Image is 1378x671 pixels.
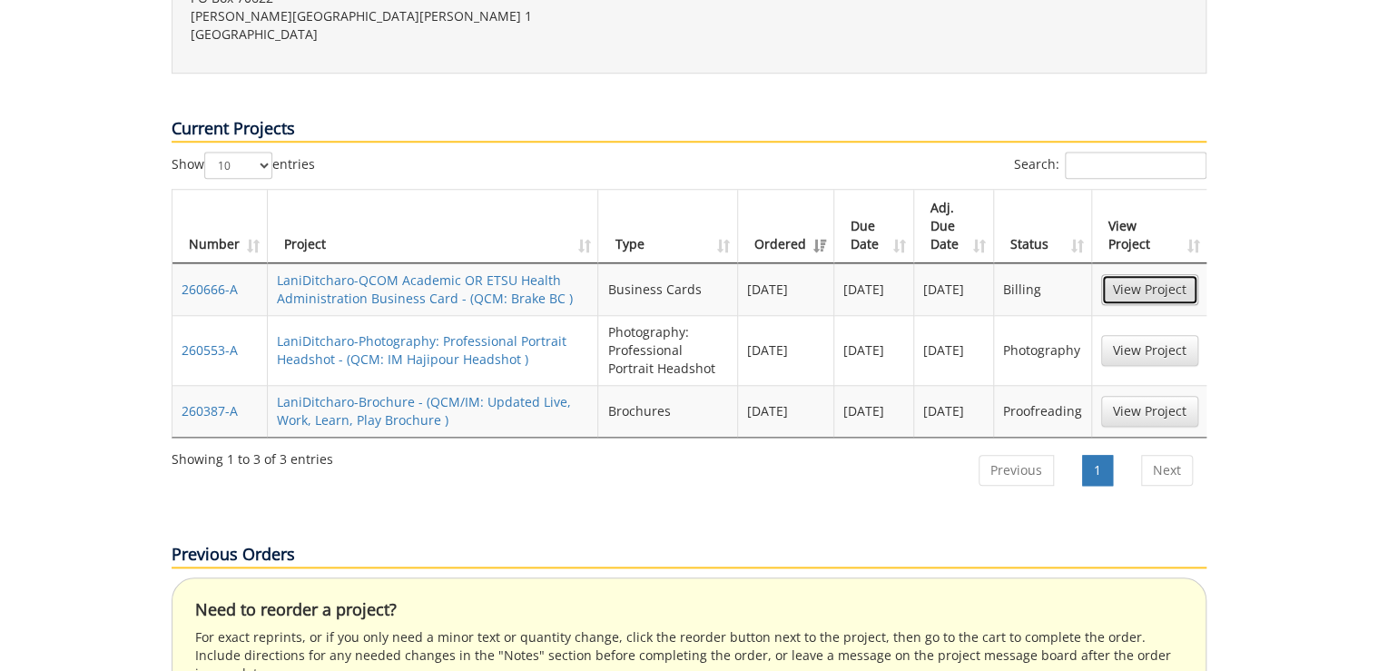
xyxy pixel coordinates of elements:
[1101,335,1198,366] a: View Project
[914,385,994,437] td: [DATE]
[994,190,1092,263] th: Status: activate to sort column ascending
[1065,152,1206,179] input: Search:
[195,601,1183,619] h4: Need to reorder a project?
[1014,152,1206,179] label: Search:
[1141,455,1193,486] a: Next
[1101,396,1198,427] a: View Project
[1092,190,1207,263] th: View Project: activate to sort column ascending
[277,332,566,368] a: LaniDitcharo-Photography: Professional Portrait Headshot - (QCM: IM Hajipour Headshot )
[277,271,573,307] a: LaniDitcharo-QCOM Academic OR ETSU Health Administration Business Card - (QCM: Brake BC )
[914,190,994,263] th: Adj. Due Date: activate to sort column ascending
[172,543,1206,568] p: Previous Orders
[738,190,834,263] th: Ordered: activate to sort column ascending
[598,385,737,437] td: Brochures
[1082,455,1113,486] a: 1
[182,402,238,419] a: 260387-A
[268,190,598,263] th: Project: activate to sort column ascending
[834,315,914,385] td: [DATE]
[172,443,333,469] div: Showing 1 to 3 of 3 entries
[191,7,675,25] p: [PERSON_NAME][GEOGRAPHIC_DATA][PERSON_NAME] 1
[994,315,1092,385] td: Photography
[914,263,994,315] td: [DATE]
[738,263,834,315] td: [DATE]
[834,263,914,315] td: [DATE]
[277,393,571,429] a: LaniDitcharo-Brochure - (QCM/IM: Updated Live, Work, Learn, Play Brochure )
[834,385,914,437] td: [DATE]
[182,281,238,298] a: 260666-A
[738,315,834,385] td: [DATE]
[172,117,1206,143] p: Current Projects
[598,315,737,385] td: Photography: Professional Portrait Headshot
[738,385,834,437] td: [DATE]
[204,152,272,179] select: Showentries
[994,385,1092,437] td: Proofreading
[914,315,994,385] td: [DATE]
[994,263,1092,315] td: Billing
[172,152,315,179] label: Show entries
[1101,274,1198,305] a: View Project
[182,341,238,359] a: 260553-A
[172,190,268,263] th: Number: activate to sort column ascending
[191,25,675,44] p: [GEOGRAPHIC_DATA]
[979,455,1054,486] a: Previous
[834,190,914,263] th: Due Date: activate to sort column ascending
[598,263,737,315] td: Business Cards
[598,190,737,263] th: Type: activate to sort column ascending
